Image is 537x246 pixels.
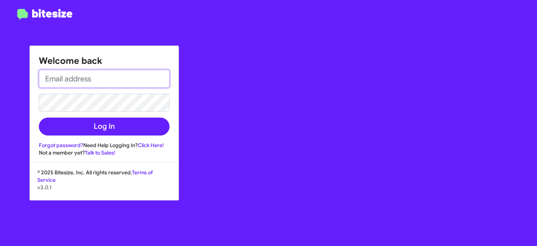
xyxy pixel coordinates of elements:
[39,141,170,149] div: Need Help Logging In?
[85,149,115,156] a: Talk to Sales!
[37,184,171,191] p: v3.0.1
[39,70,170,88] input: Email address
[39,55,170,67] h1: Welcome back
[39,149,170,156] div: Not a member yet?
[30,169,179,200] div: © 2025 Bitesize, Inc. All rights reserved.
[39,118,170,136] button: Log In
[138,142,164,149] a: Click Here!
[39,142,83,149] a: Forgot password?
